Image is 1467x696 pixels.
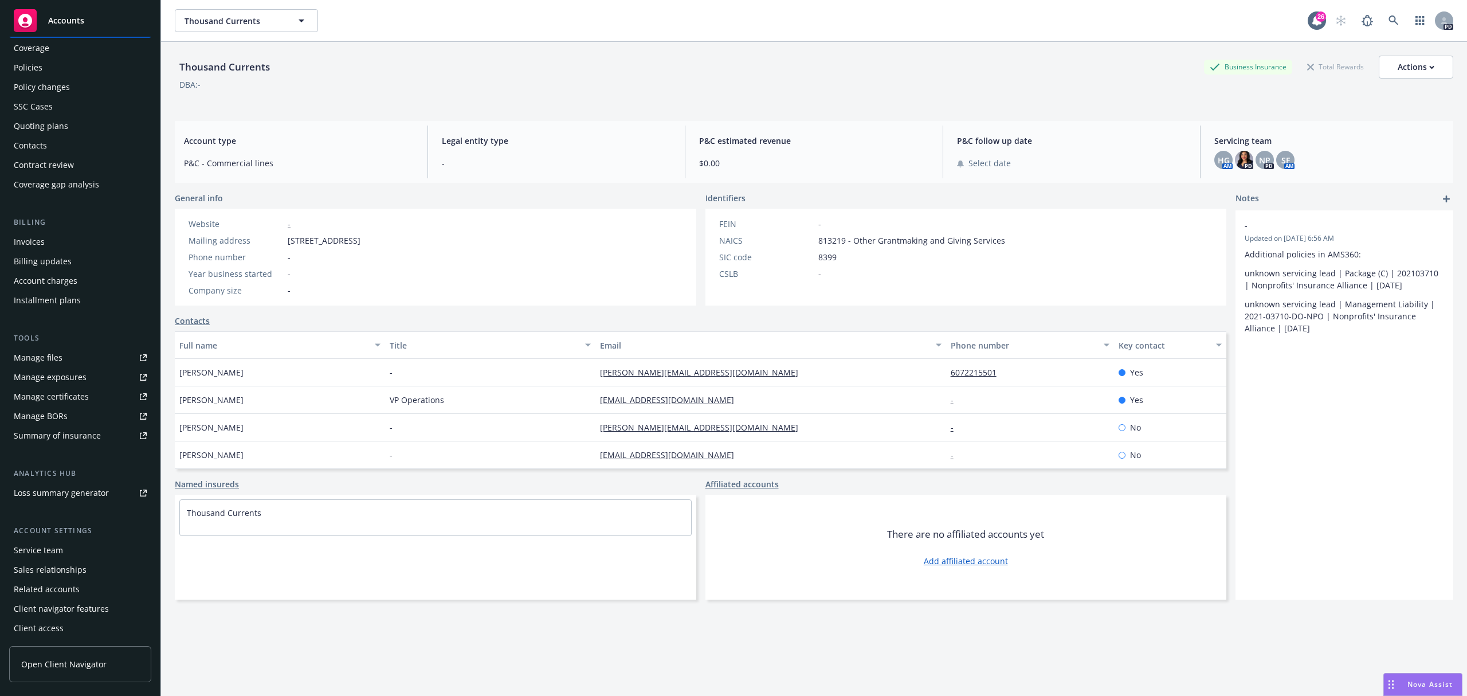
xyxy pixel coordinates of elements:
[9,525,151,537] div: Account settings
[1281,154,1290,166] span: SF
[175,9,318,32] button: Thousand Currents
[442,135,672,147] span: Legal entity type
[21,658,107,670] span: Open Client Navigator
[600,394,743,405] a: [EMAIL_ADDRESS][DOMAIN_NAME]
[1409,9,1431,32] a: Switch app
[1439,192,1453,206] a: add
[189,251,283,263] div: Phone number
[179,421,244,433] span: [PERSON_NAME]
[179,394,244,406] span: [PERSON_NAME]
[179,366,244,378] span: [PERSON_NAME]
[185,15,284,27] span: Thousand Currents
[184,135,414,147] span: Account type
[288,284,291,296] span: -
[1235,192,1259,206] span: Notes
[951,339,1097,351] div: Phone number
[951,367,1006,378] a: 6072215501
[1398,56,1434,78] div: Actions
[9,333,151,344] div: Tools
[175,315,210,327] a: Contacts
[1214,135,1444,147] span: Servicing team
[1245,233,1444,244] span: Updated on [DATE] 6:56 AM
[1383,673,1462,696] button: Nova Assist
[175,60,274,75] div: Thousand Currents
[390,394,444,406] span: VP Operations
[189,268,283,280] div: Year business started
[9,388,151,406] a: Manage certificates
[957,135,1187,147] span: P&C follow up date
[14,580,80,599] div: Related accounts
[1245,267,1444,291] p: unknown servicing lead | Package (C) | 202103710 | Nonprofits' Insurance Alliance | [DATE]
[14,388,89,406] div: Manage certificates
[14,600,109,618] div: Client navigator features
[946,331,1115,359] button: Phone number
[14,291,81,310] div: Installment plans
[1407,679,1453,689] span: Nova Assist
[9,619,151,638] a: Client access
[1130,449,1141,461] span: No
[600,339,929,351] div: Email
[9,291,151,310] a: Installment plans
[1384,674,1398,695] div: Drag to move
[818,218,821,230] span: -
[699,135,929,147] span: P&C estimated revenue
[175,478,239,490] a: Named insureds
[1218,154,1230,166] span: HG
[14,349,62,367] div: Manage files
[9,58,151,77] a: Policies
[9,39,151,57] a: Coverage
[600,422,807,433] a: [PERSON_NAME][EMAIL_ADDRESS][DOMAIN_NAME]
[175,331,385,359] button: Full name
[14,541,63,560] div: Service team
[9,117,151,135] a: Quoting plans
[48,16,84,25] span: Accounts
[179,449,244,461] span: [PERSON_NAME]
[9,272,151,290] a: Account charges
[14,78,70,96] div: Policy changes
[1114,331,1226,359] button: Key contact
[9,175,151,194] a: Coverage gap analysis
[288,268,291,280] span: -
[390,339,578,351] div: Title
[705,478,779,490] a: Affiliated accounts
[14,156,74,174] div: Contract review
[1235,210,1453,343] div: -Updated on [DATE] 6:56 AMAdditional policies in AMS360:unknown servicing lead | Package (C) | 20...
[9,368,151,386] a: Manage exposures
[9,484,151,502] a: Loss summary generator
[14,117,68,135] div: Quoting plans
[595,331,946,359] button: Email
[705,192,746,204] span: Identifiers
[9,78,151,96] a: Policy changes
[968,157,1011,169] span: Select date
[189,218,283,230] div: Website
[9,580,151,599] a: Related accounts
[1204,60,1292,74] div: Business Insurance
[390,421,393,433] span: -
[719,218,814,230] div: FEIN
[818,234,1005,247] span: 813219 - Other Grantmaking and Giving Services
[187,507,261,518] a: Thousand Currents
[14,136,47,155] div: Contacts
[1301,60,1370,74] div: Total Rewards
[1235,151,1253,169] img: photo
[9,541,151,560] a: Service team
[9,5,151,37] a: Accounts
[1356,9,1379,32] a: Report a Bug
[818,251,837,263] span: 8399
[442,157,672,169] span: -
[951,394,963,405] a: -
[14,561,87,579] div: Sales relationships
[390,449,393,461] span: -
[699,157,929,169] span: $0.00
[9,407,151,425] a: Manage BORs
[9,561,151,579] a: Sales relationships
[719,268,814,280] div: CSLB
[189,234,283,247] div: Mailing address
[14,233,45,251] div: Invoices
[1130,421,1141,433] span: No
[1130,394,1143,406] span: Yes
[1316,11,1326,22] div: 26
[14,272,77,290] div: Account charges
[14,58,42,77] div: Policies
